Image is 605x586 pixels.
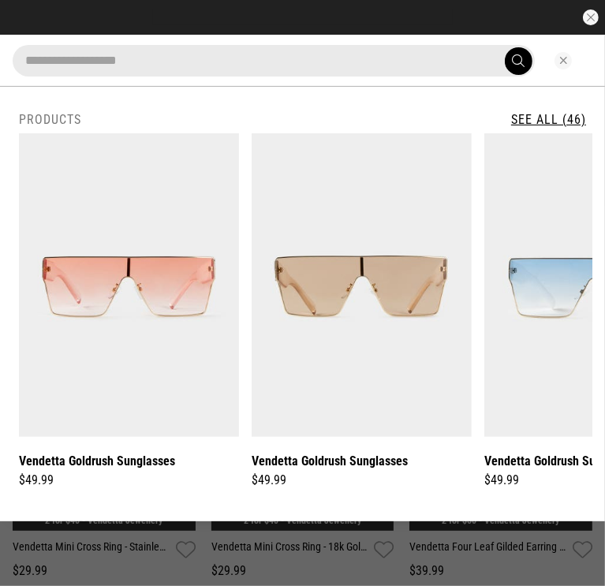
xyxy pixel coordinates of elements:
[19,451,175,471] a: Vendetta Goldrush Sunglasses
[19,112,81,127] h2: Products
[511,112,586,127] a: See All (46)
[252,471,472,490] div: $49.99
[555,52,572,69] button: Close search
[185,9,421,25] iframe: Customer reviews powered by Trustpilot
[252,451,408,471] a: Vendetta Goldrush Sunglasses
[19,471,239,490] div: $49.99
[252,133,472,437] img: Vendetta Goldrush Sunglasses in Brown
[19,133,239,437] img: Vendetta Goldrush Sunglasses in Gold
